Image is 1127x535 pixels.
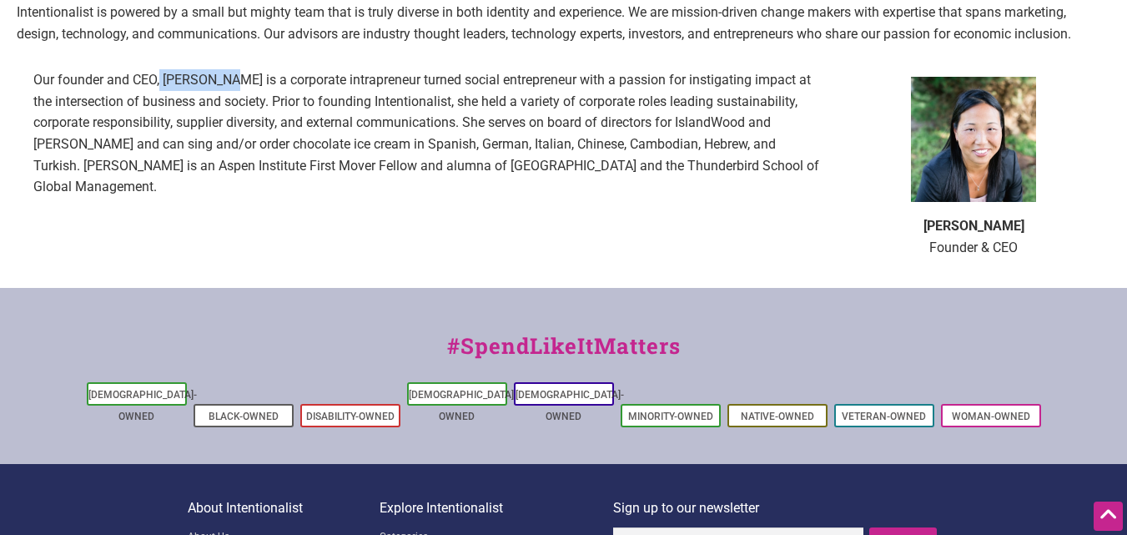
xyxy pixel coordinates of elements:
a: Minority-Owned [628,411,713,422]
p: Our founder and CEO, [PERSON_NAME] is a corporate intrapreneur turned social entrepreneur with a ... [33,69,820,198]
a: Native-Owned [741,411,814,422]
a: [DEMOGRAPHIC_DATA]-Owned [409,389,517,422]
p: Intentionalist is powered by a small but mighty team that is truly diverse in both identity and e... [17,2,1110,44]
div: Scroll Back to Top [1094,502,1123,531]
a: Disability-Owned [306,411,395,422]
a: Black-Owned [209,411,279,422]
a: [DEMOGRAPHIC_DATA]-Owned [516,389,624,422]
p: Founder & CEO [853,215,1094,258]
a: [DEMOGRAPHIC_DATA]-Owned [88,389,197,422]
a: Woman-Owned [952,411,1030,422]
p: Explore Intentionalist [380,497,613,519]
img: fullsizeoutput_85a1-300x300.jpeg [911,77,1036,202]
a: Veteran-Owned [842,411,926,422]
p: Sign up to our newsletter [613,497,939,519]
b: [PERSON_NAME] [923,218,1024,234]
p: About Intentionalist [188,497,380,519]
